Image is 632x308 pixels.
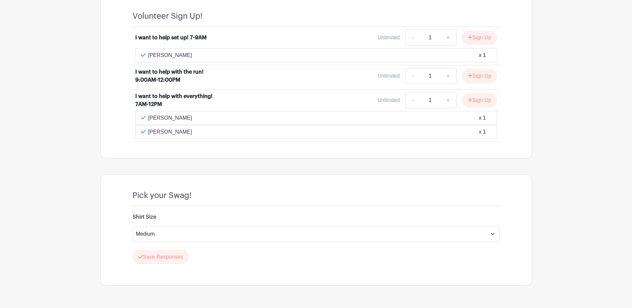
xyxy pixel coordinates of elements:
div: x 1 [479,114,486,122]
div: I want to help set up! 7-9AM [135,34,207,42]
div: I want to help with everything! 7AM-12PM [135,92,218,108]
div: Unlimited [377,34,400,42]
a: + [440,30,456,46]
button: Save Responses [133,250,189,264]
button: Sign Up [462,93,497,107]
a: + [440,92,456,108]
a: - [405,92,420,108]
h6: Shirt Size [133,214,500,220]
a: + [440,68,456,84]
div: Unlimited [377,96,400,104]
h4: Volunteer Sign Up! [133,11,203,21]
div: x 1 [479,128,486,136]
div: I want to help with the run! 9:00AM-12:00PM [135,68,218,84]
button: Sign Up [462,69,497,83]
p: [PERSON_NAME] [148,128,192,136]
h4: Pick your Swag! [133,191,192,200]
a: - [405,30,420,46]
a: - [405,68,420,84]
button: Sign Up [462,31,497,45]
p: [PERSON_NAME] [148,51,192,59]
p: [PERSON_NAME] [148,114,192,122]
div: x 1 [479,51,486,59]
div: Unlimited [377,72,400,80]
